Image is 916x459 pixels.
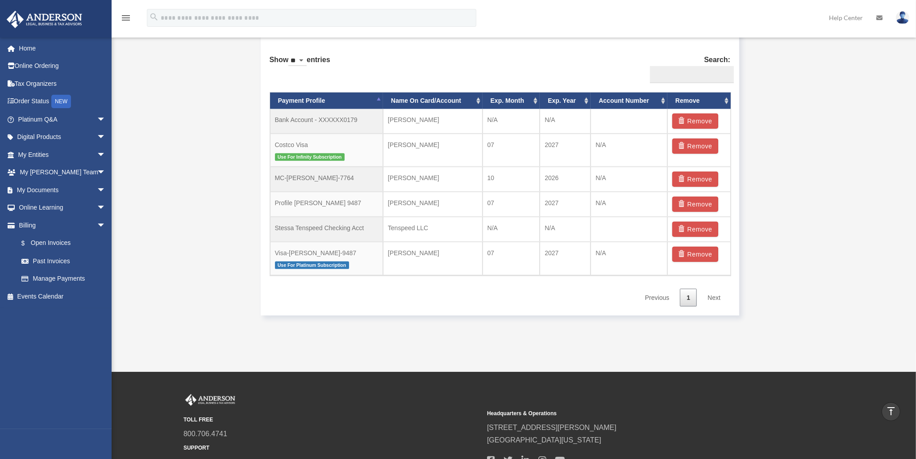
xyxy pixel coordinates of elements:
[540,217,591,242] td: N/A
[149,12,159,22] i: search
[12,234,119,253] a: $Open Invoices
[270,217,383,242] td: Stessa Tenspeed Checking Acct
[540,134,591,167] td: 2027
[6,128,119,146] a: Digital Productsarrow_drop_down
[6,287,119,305] a: Events Calendar
[483,167,540,192] td: 10
[672,222,718,237] button: Remove
[383,134,483,167] td: [PERSON_NAME]
[270,93,383,109] th: Payment Profile: activate to sort column descending
[183,430,227,438] a: 800.706.4741
[483,192,540,217] td: 07
[275,261,349,269] span: Use For Platinum Subscription
[483,242,540,275] td: 07
[383,192,483,217] td: [PERSON_NAME]
[540,167,591,192] td: 2026
[680,289,697,307] a: 1
[12,270,115,288] a: Manage Payments
[667,93,731,109] th: Remove: activate to sort column ascending
[97,146,115,164] span: arrow_drop_down
[6,164,119,181] a: My [PERSON_NAME] Teamarrow_drop_down
[270,167,383,192] td: MC-[PERSON_NAME]-7764
[886,406,896,417] i: vertical_align_top
[591,242,667,275] td: N/A
[121,16,131,23] a: menu
[97,128,115,147] span: arrow_drop_down
[483,134,540,167] td: 07
[672,247,718,262] button: Remove
[6,216,119,234] a: Billingarrow_drop_down
[383,109,483,134] td: [PERSON_NAME]
[270,109,383,134] td: Bank Account - XXXXXX0179
[51,95,71,108] div: NEW
[383,217,483,242] td: Tenspeed LLC
[591,93,667,109] th: Account Number: activate to sort column ascending
[6,93,119,111] a: Order StatusNEW
[270,134,383,167] td: Costco Visa
[4,11,85,28] img: Anderson Advisors Platinum Portal
[672,197,718,212] button: Remove
[6,181,119,199] a: My Documentsarrow_drop_down
[383,93,483,109] th: Name On Card/Account: activate to sort column ascending
[270,242,383,275] td: Visa-[PERSON_NAME]-9487
[97,181,115,199] span: arrow_drop_down
[6,57,119,75] a: Online Ordering
[540,93,591,109] th: Exp. Year: activate to sort column ascending
[6,199,119,217] a: Online Learningarrow_drop_down
[483,217,540,242] td: N/A
[540,242,591,275] td: 2027
[638,289,676,307] a: Previous
[6,110,119,128] a: Platinum Q&Aarrow_drop_down
[270,192,383,217] td: Profile [PERSON_NAME] 9487
[383,242,483,275] td: [PERSON_NAME]
[483,109,540,134] td: N/A
[540,192,591,217] td: 2027
[183,443,481,453] small: SUPPORT
[646,54,730,83] label: Search:
[591,192,667,217] td: N/A
[540,109,591,134] td: N/A
[591,167,667,192] td: N/A
[97,110,115,129] span: arrow_drop_down
[882,402,900,421] a: vertical_align_top
[383,167,483,192] td: [PERSON_NAME]
[97,199,115,217] span: arrow_drop_down
[26,238,31,249] span: $
[275,153,345,161] span: Use For Infinity Subscription
[487,424,616,431] a: [STREET_ADDRESS][PERSON_NAME]
[896,11,909,24] img: User Pic
[6,75,119,93] a: Tax Organizers
[97,216,115,235] span: arrow_drop_down
[487,409,784,418] small: Headquarters & Operations
[483,93,540,109] th: Exp. Month: activate to sort column ascending
[701,289,727,307] a: Next
[672,139,718,154] button: Remove
[183,415,481,425] small: TOLL FREE
[288,56,307,66] select: Showentries
[672,172,718,187] button: Remove
[487,436,601,444] a: [GEOGRAPHIC_DATA][US_STATE]
[672,114,718,129] button: Remove
[12,252,119,270] a: Past Invoices
[121,13,131,23] i: menu
[6,146,119,164] a: My Entitiesarrow_drop_down
[591,134,667,167] td: N/A
[650,66,734,83] input: Search:
[97,164,115,182] span: arrow_drop_down
[270,54,330,75] label: Show entries
[183,394,237,406] img: Anderson Advisors Platinum Portal
[6,39,119,57] a: Home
